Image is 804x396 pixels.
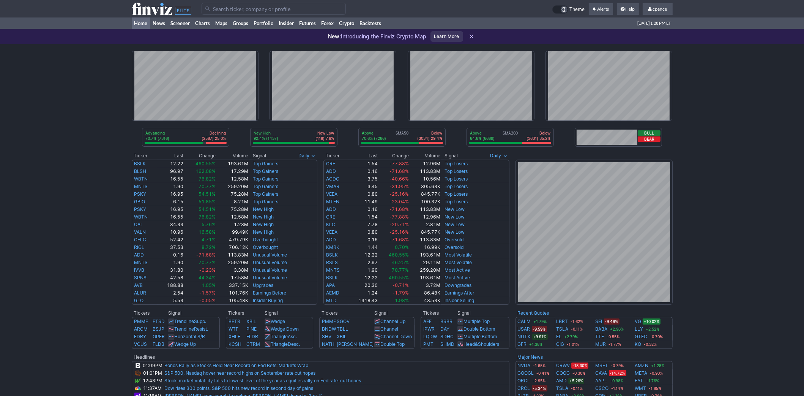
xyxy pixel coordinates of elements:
a: New High [253,214,274,220]
a: SGOV [337,318,350,324]
p: (2587) 25.0% [202,136,226,141]
a: BSLK [326,252,338,258]
a: New High [253,206,274,212]
td: 16.95 [157,190,184,198]
a: MNTS [134,260,148,265]
a: ADD [326,206,336,212]
a: BLSH [134,168,147,174]
a: GOOG [556,369,570,377]
span: Trendline [174,326,194,332]
p: 70.7% (7316) [145,136,169,141]
a: ADD [326,168,336,174]
a: NATH [322,341,334,347]
a: KCSH [229,341,241,347]
a: CTRM [246,341,260,347]
td: 193.61M [216,160,249,168]
span: -71.68% [389,237,409,242]
a: ADD [326,237,336,242]
p: Below [417,130,442,136]
span: -25.16% [389,191,409,197]
a: Recent Quotes [518,310,549,316]
a: Most Active [445,267,470,273]
a: ORCL [518,377,530,385]
a: Major News [518,354,543,360]
a: Help [617,3,639,15]
td: 113.83M [409,168,441,175]
p: New High [254,130,278,136]
a: ALUR [134,290,147,296]
a: Channel Up [380,318,405,324]
a: News [150,17,168,29]
span: -71.68% [389,168,409,174]
a: Double Bottom [463,326,495,332]
a: TriangleAsc. [271,334,297,339]
span: 8.72% [202,244,216,250]
a: New High [253,222,274,227]
a: VGUS [134,341,147,347]
td: 12.58M [216,213,249,221]
td: 75.28M [216,206,249,213]
a: AMD [556,377,567,385]
a: Multiple Bottom [463,334,497,339]
p: Declining [202,130,226,136]
a: CAVA [596,369,607,377]
a: MUR [596,341,606,348]
div: SMA50 [361,130,443,142]
a: TTE [596,333,604,341]
a: ARCM [134,326,148,332]
td: 1.90 [157,183,184,190]
a: GLO [134,298,144,303]
a: AEE [423,318,432,324]
a: BNDW [322,326,336,332]
a: SHV [322,334,331,339]
span: -31.95% [389,184,409,189]
a: LBRT [556,318,568,325]
a: Insider Selling [445,298,474,303]
a: BSJP [153,326,164,332]
td: 16.55 [157,213,184,221]
a: Oversold [445,237,463,242]
a: VG [635,318,641,325]
td: 113.83M [409,236,441,244]
a: Home [132,17,150,29]
a: Downgrades [445,282,471,288]
span: Asc. [288,334,297,339]
span: -23.04% [389,199,409,204]
a: CSCO [596,385,609,392]
a: MTEN [326,199,339,204]
a: Most Active [445,275,470,280]
a: TrendlineSupp. [174,318,206,324]
span: Signal [253,153,266,159]
td: 845.77K [409,228,441,236]
a: Theme [552,5,585,14]
a: PMT [423,341,434,347]
p: 70.6% (7286) [362,136,386,141]
td: 52.42 [157,236,184,244]
a: SHMD [440,341,454,347]
a: Top Losers [445,184,468,189]
a: Top Gainers [253,168,278,174]
a: Futures [297,17,319,29]
span: 162.08% [195,168,216,174]
a: Alerts [589,3,613,15]
span: 76.82% [199,214,216,220]
a: EL [556,333,561,341]
td: 259.20M [216,183,249,190]
a: WMT [635,385,646,392]
a: PMMF [322,318,336,324]
a: Head&Shoulders [463,341,499,347]
a: WTF [229,326,238,332]
a: CRWV [556,362,570,369]
a: WBTN [134,176,148,182]
a: CRE [326,214,335,220]
a: Multiple Top [463,318,490,324]
a: BABA [596,325,608,333]
a: Most Volatile [445,260,472,265]
a: Top Losers [445,191,468,197]
a: Crypto [337,17,357,29]
p: New Low [315,130,334,136]
td: 0.16 [348,236,378,244]
span: Daily [490,152,501,160]
a: PMMF [134,318,148,324]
